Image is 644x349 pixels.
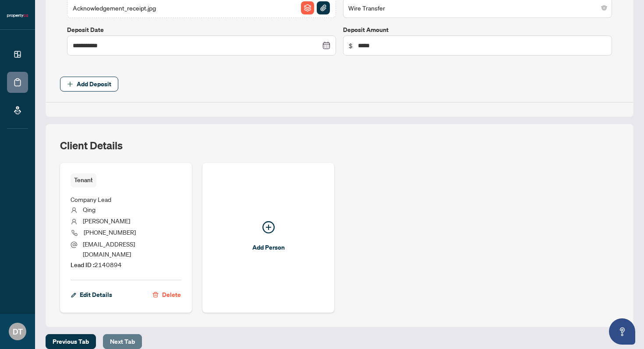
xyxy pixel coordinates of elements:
[602,5,607,11] span: close-circle
[67,25,336,35] label: Deposit Date
[301,1,315,15] button: File Archive
[162,288,181,302] span: Delete
[71,261,94,269] b: Lead ID :
[13,325,23,338] span: DT
[60,77,118,92] button: Add Deposit
[60,138,123,152] h2: Client Details
[202,163,334,313] button: Add Person
[71,173,96,187] span: Tenant
[110,335,135,349] span: Next Tab
[46,334,96,349] button: Previous Tab
[317,1,330,14] img: File Attachement
[83,205,96,213] span: Qing
[53,335,89,349] span: Previous Tab
[83,217,130,225] span: [PERSON_NAME]
[77,77,111,91] span: Add Deposit
[80,288,112,302] span: Edit Details
[301,1,314,14] img: File Archive
[71,195,111,203] span: Company Lead
[152,287,181,302] button: Delete
[252,240,285,254] span: Add Person
[349,41,353,50] span: $
[71,261,122,268] span: 2140894
[84,228,136,236] span: [PHONE_NUMBER]
[316,1,330,15] button: File Attachement
[83,240,135,258] span: [EMAIL_ADDRESS][DOMAIN_NAME]
[73,3,156,13] span: Acknowledgement_receipt.jpg
[71,287,113,302] button: Edit Details
[103,334,142,349] button: Next Tab
[343,25,612,35] label: Deposit Amount
[7,13,28,18] img: logo
[262,221,275,233] span: plus-circle
[67,81,73,87] span: plus
[609,318,635,345] button: Open asap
